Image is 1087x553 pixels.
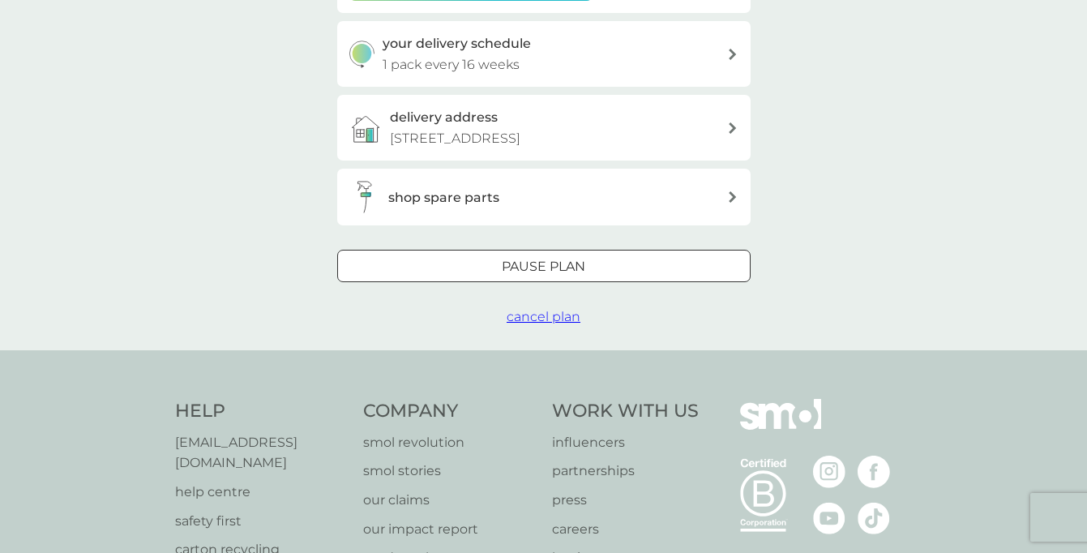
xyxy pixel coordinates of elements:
[383,54,520,75] p: 1 pack every 16 weeks
[175,511,348,532] a: safety first
[363,519,536,540] a: our impact report
[337,21,751,87] button: your delivery schedule1 pack every 16 weeks
[383,33,531,54] h3: your delivery schedule
[507,309,580,324] span: cancel plan
[175,432,348,474] a: [EMAIL_ADDRESS][DOMAIN_NAME]
[813,456,845,488] img: visit the smol Instagram page
[502,256,585,277] p: Pause plan
[337,169,751,225] button: shop spare parts
[858,502,890,534] img: visit the smol Tiktok page
[388,187,499,208] h3: shop spare parts
[337,250,751,282] button: Pause plan
[175,482,348,503] a: help centre
[337,95,751,161] a: delivery address[STREET_ADDRESS]
[858,456,890,488] img: visit the smol Facebook page
[175,399,348,424] h4: Help
[552,432,699,453] a: influencers
[363,432,536,453] a: smol revolution
[363,399,536,424] h4: Company
[390,107,498,128] h3: delivery address
[390,128,520,149] p: [STREET_ADDRESS]
[813,502,845,534] img: visit the smol Youtube page
[507,307,580,328] button: cancel plan
[552,461,699,482] a: partnerships
[363,490,536,511] a: our claims
[552,399,699,424] h4: Work With Us
[552,519,699,540] a: careers
[363,461,536,482] a: smol stories
[740,399,821,454] img: smol
[552,490,699,511] a: press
